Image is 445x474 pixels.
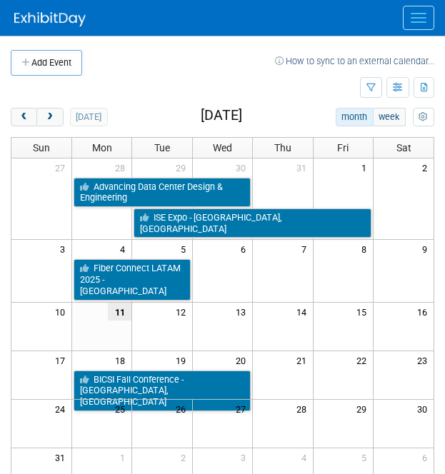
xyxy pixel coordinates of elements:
[119,448,131,466] span: 1
[174,158,192,176] span: 29
[33,142,50,153] span: Sun
[108,303,131,321] span: 11
[234,351,252,369] span: 20
[274,142,291,153] span: Thu
[114,158,131,176] span: 28
[74,259,191,300] a: Fiber Connect LATAM 2025 - [GEOGRAPHIC_DATA]
[114,400,131,418] span: 25
[355,351,373,369] span: 22
[295,400,313,418] span: 28
[154,142,170,153] span: Tue
[421,240,434,258] span: 9
[355,400,373,418] span: 29
[201,108,242,123] h2: [DATE]
[213,142,232,153] span: Wed
[337,142,349,153] span: Fri
[373,108,406,126] button: week
[174,351,192,369] span: 19
[174,400,192,418] span: 26
[239,240,252,258] span: 6
[179,448,192,466] span: 2
[403,6,434,30] button: Menu
[413,108,434,126] button: myCustomButton
[295,303,313,321] span: 14
[134,208,371,238] a: ISE Expo - [GEOGRAPHIC_DATA], [GEOGRAPHIC_DATA]
[421,448,434,466] span: 6
[92,142,112,153] span: Mon
[295,351,313,369] span: 21
[416,303,434,321] span: 16
[360,240,373,258] span: 8
[74,178,251,207] a: Advancing Data Center Design & Engineering
[70,108,108,126] button: [DATE]
[416,351,434,369] span: 23
[419,113,428,122] i: Personalize Calendar
[114,351,131,369] span: 18
[179,240,192,258] span: 5
[275,56,434,66] a: How to sync to an external calendar...
[360,158,373,176] span: 1
[295,158,313,176] span: 31
[54,158,71,176] span: 27
[36,108,63,126] button: next
[234,158,252,176] span: 30
[300,240,313,258] span: 7
[421,158,434,176] span: 2
[74,370,251,411] a: BICSI Fall Conference - [GEOGRAPHIC_DATA], [GEOGRAPHIC_DATA]
[59,240,71,258] span: 3
[396,142,411,153] span: Sat
[14,12,86,26] img: ExhibitDay
[336,108,374,126] button: month
[11,50,82,76] button: Add Event
[54,400,71,418] span: 24
[360,448,373,466] span: 5
[54,448,71,466] span: 31
[416,400,434,418] span: 30
[300,448,313,466] span: 4
[355,303,373,321] span: 15
[54,351,71,369] span: 17
[11,108,37,126] button: prev
[234,303,252,321] span: 13
[54,303,71,321] span: 10
[119,240,131,258] span: 4
[239,448,252,466] span: 3
[174,303,192,321] span: 12
[234,400,252,418] span: 27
